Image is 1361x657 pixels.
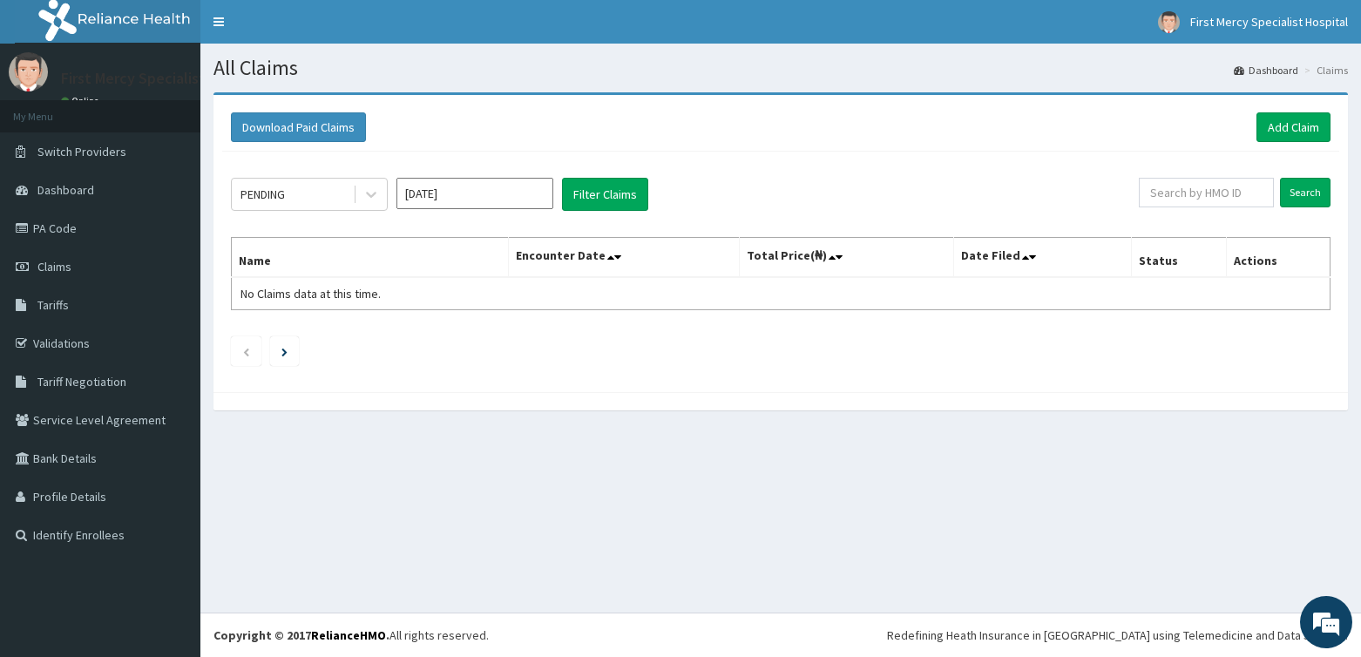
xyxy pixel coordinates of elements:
[242,343,250,359] a: Previous page
[213,627,389,643] strong: Copyright © 2017 .
[1234,63,1298,78] a: Dashboard
[887,627,1348,644] div: Redefining Heath Insurance in [GEOGRAPHIC_DATA] using Telemedicine and Data Science!
[200,613,1361,657] footer: All rights reserved.
[1280,178,1331,207] input: Search
[240,286,381,301] span: No Claims data at this time.
[231,112,366,142] button: Download Paid Claims
[37,297,69,313] span: Tariffs
[954,238,1132,278] th: Date Filed
[1256,112,1331,142] a: Add Claim
[281,343,288,359] a: Next page
[61,71,267,86] p: First Mercy Specialist Hospital
[213,57,1348,79] h1: All Claims
[9,52,48,91] img: User Image
[1227,238,1331,278] th: Actions
[37,374,126,389] span: Tariff Negotiation
[311,627,386,643] a: RelianceHMO
[37,144,126,159] span: Switch Providers
[37,259,71,274] span: Claims
[1131,238,1227,278] th: Status
[1190,14,1348,30] span: First Mercy Specialist Hospital
[396,178,553,209] input: Select Month and Year
[1139,178,1274,207] input: Search by HMO ID
[562,178,648,211] button: Filter Claims
[61,95,103,107] a: Online
[37,182,94,198] span: Dashboard
[740,238,954,278] th: Total Price(₦)
[240,186,285,203] div: PENDING
[508,238,739,278] th: Encounter Date
[1300,63,1348,78] li: Claims
[232,238,509,278] th: Name
[1158,11,1180,33] img: User Image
